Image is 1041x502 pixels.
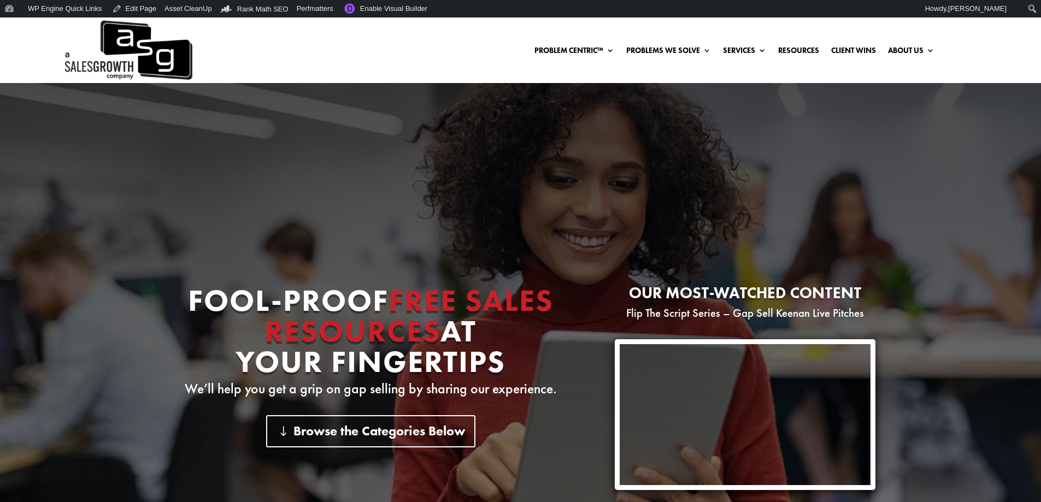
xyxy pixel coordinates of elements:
a: Problems We Solve [626,46,711,58]
a: Client Wins [831,46,876,58]
span: Free Sales Resources [264,281,554,351]
p: We’ll help you get a grip on gap selling by sharing our experience. [166,382,576,395]
img: ASG Co. Logo [63,17,192,83]
span: Rank Math SEO [237,5,289,13]
a: Services [723,46,766,58]
a: About Us [888,46,934,58]
h2: Our most-watched content [615,285,875,306]
p: Flip The Script Series – Gap Sell Keenan Live Pitches [615,306,875,320]
a: Browse the Categories Below [266,415,475,447]
span: [PERSON_NAME] [948,4,1007,13]
a: Resources [778,46,819,58]
h1: Fool-proof At Your Fingertips [166,285,576,382]
a: Problem Centric™ [534,46,614,58]
a: A Sales Growth Company Logo [63,17,192,83]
